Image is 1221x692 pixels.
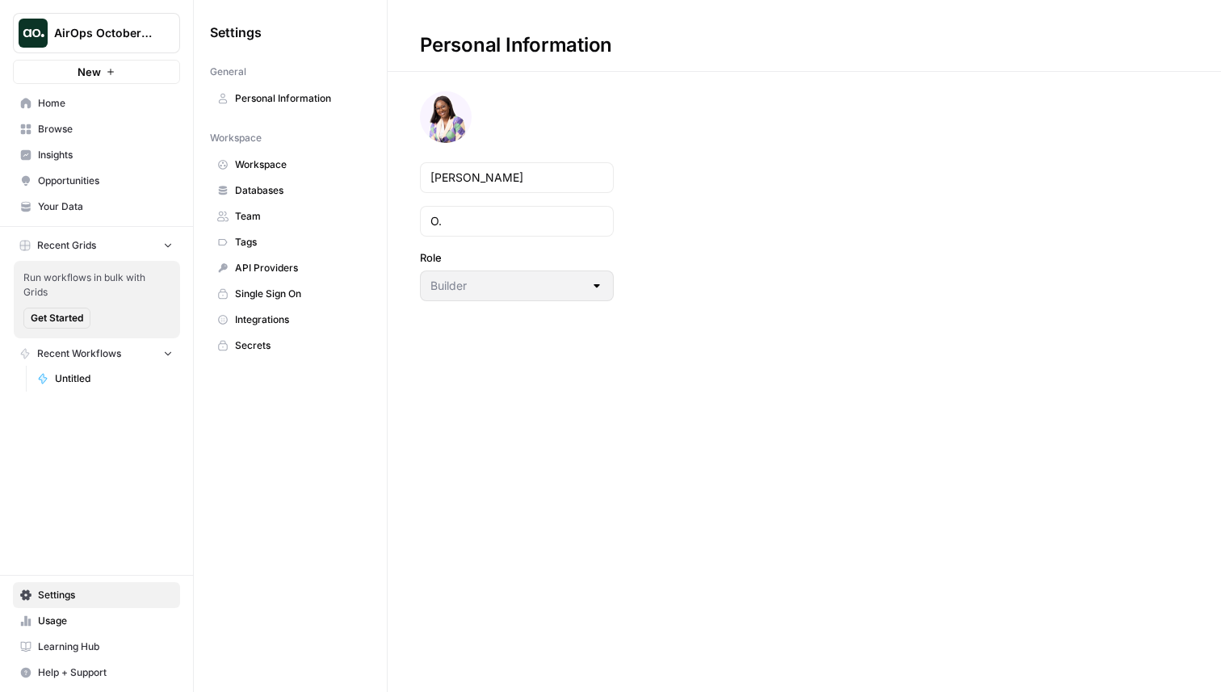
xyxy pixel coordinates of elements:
a: Insights [13,142,180,168]
img: avatar [420,91,472,143]
a: Learning Hub [13,634,180,660]
a: Your Data [13,194,180,220]
span: New [78,64,101,80]
a: Settings [13,582,180,608]
a: Single Sign On [210,281,371,307]
span: Workspace [210,131,262,145]
a: Workspace [210,152,371,178]
div: Personal Information [388,32,644,58]
button: Get Started [23,308,90,329]
a: Databases [210,178,371,203]
span: Workspace [235,157,363,172]
button: New [13,60,180,84]
a: Secrets [210,333,371,359]
a: Browse [13,116,180,142]
a: Integrations [210,307,371,333]
span: Insights [38,148,173,162]
span: Your Data [38,199,173,214]
span: Single Sign On [235,287,363,301]
a: Usage [13,608,180,634]
span: Learning Hub [38,640,173,654]
button: Recent Grids [13,233,180,258]
span: Settings [210,23,262,42]
span: Untitled [55,371,173,386]
a: Personal Information [210,86,371,111]
a: Untitled [30,366,180,392]
label: Role [420,250,614,266]
span: Databases [235,183,363,198]
span: Settings [38,588,173,602]
span: Tags [235,235,363,250]
span: Get Started [31,311,83,325]
button: Help + Support [13,660,180,686]
button: Recent Workflows [13,342,180,366]
span: General [210,65,246,79]
span: Help + Support [38,665,173,680]
a: Tags [210,229,371,255]
span: Recent Workflows [37,346,121,361]
span: Team [235,209,363,224]
button: Workspace: AirOps October Cohort [13,13,180,53]
span: Recent Grids [37,238,96,253]
span: Personal Information [235,91,363,106]
span: Opportunities [38,174,173,188]
span: Secrets [235,338,363,353]
span: Home [38,96,173,111]
span: Browse [38,122,173,136]
span: Integrations [235,312,363,327]
a: API Providers [210,255,371,281]
span: Usage [38,614,173,628]
a: Team [210,203,371,229]
a: Home [13,90,180,116]
span: AirOps October Cohort [54,25,152,41]
img: AirOps October Cohort Logo [19,19,48,48]
span: Run workflows in bulk with Grids [23,271,170,300]
span: API Providers [235,261,363,275]
a: Opportunities [13,168,180,194]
